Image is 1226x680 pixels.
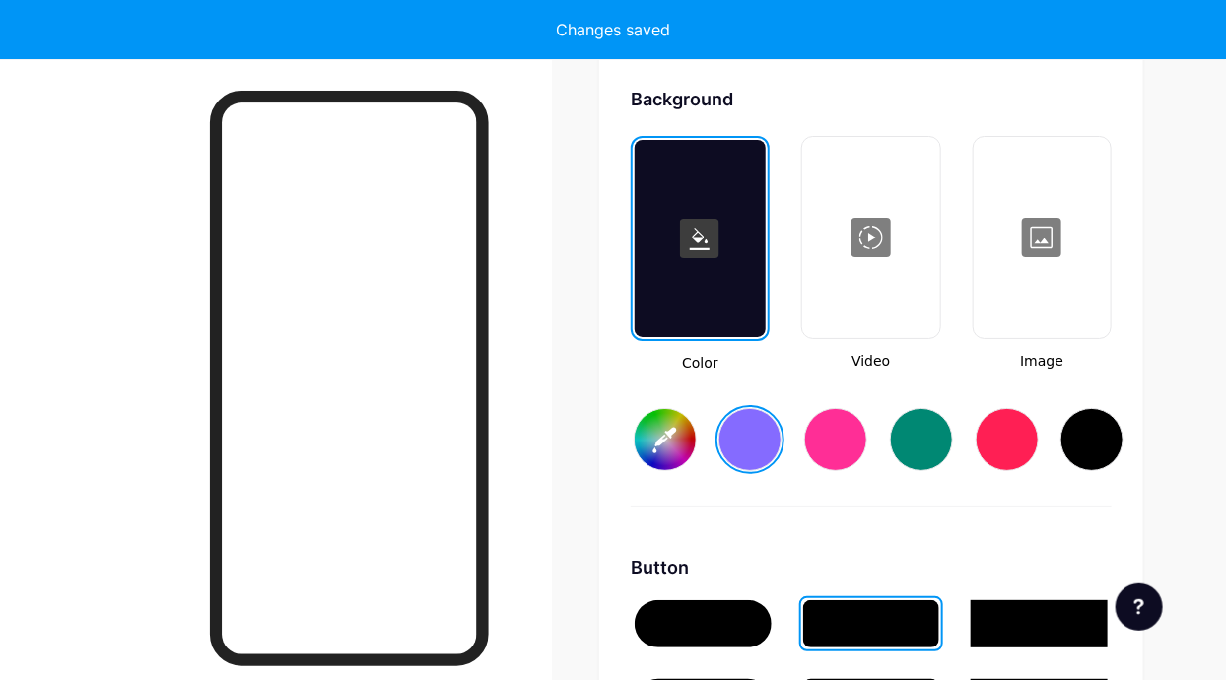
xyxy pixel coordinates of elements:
div: Changes saved [556,18,670,41]
div: Background [631,86,1112,112]
span: Video [801,351,940,372]
span: Color [631,353,770,374]
div: Button [631,554,1112,580]
span: Image [973,351,1112,372]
